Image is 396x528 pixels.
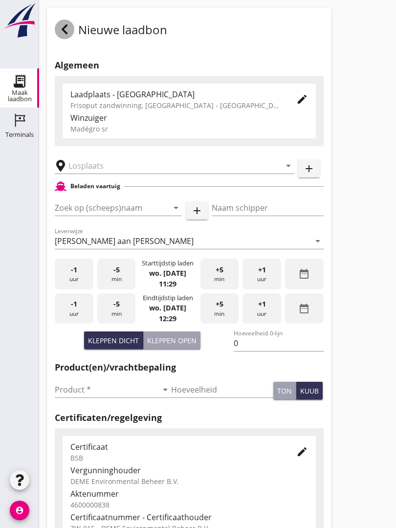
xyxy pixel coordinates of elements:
span: -1 [71,299,77,309]
div: Eindtijdstip laden [143,293,193,303]
i: date_range [298,268,310,280]
div: Certificaat [70,441,281,453]
button: Kleppen open [143,331,200,349]
i: add [191,205,203,217]
i: account_circle [10,501,29,520]
div: Kleppen open [147,335,197,346]
strong: wo. [DATE] [149,268,186,278]
div: Laadplaats - [GEOGRAPHIC_DATA] [70,88,281,100]
span: +1 [258,299,266,309]
div: Terminals [5,132,34,138]
div: DEME Environmental Beheer B.V. [70,476,308,486]
span: -1 [71,264,77,275]
h2: Beladen vaartuig [70,182,120,191]
button: ton [273,382,296,399]
div: uur [242,259,281,289]
h2: Product(en)/vrachtbepaling [55,361,324,374]
i: add [303,163,315,175]
div: Aktenummer [70,488,308,500]
div: Starttijdstip laden [142,259,194,268]
div: uur [55,293,93,324]
div: BSB [70,453,281,463]
div: [PERSON_NAME] aan [PERSON_NAME] [55,237,194,245]
strong: 11:29 [159,279,176,288]
strong: wo. [DATE] [149,303,186,312]
div: 4600000838 [70,500,308,510]
input: Zoek op (scheeps)naam [55,200,154,216]
span: +5 [216,264,223,275]
input: Hoeveelheid [171,382,274,397]
i: arrow_drop_down [170,202,182,214]
span: -5 [113,299,120,309]
i: edit [296,93,308,105]
button: kuub [296,382,323,399]
strong: 12:29 [159,314,176,323]
div: ton [277,386,292,396]
i: arrow_drop_down [312,235,324,247]
input: Losplaats [68,158,267,174]
img: logo-small.a267ee39.svg [2,2,37,39]
input: Product * [55,382,157,397]
div: min [200,293,239,324]
button: Kleppen dicht [84,331,143,349]
div: uur [242,293,281,324]
i: edit [296,446,308,458]
div: Madégro sr [70,124,308,134]
div: min [97,293,136,324]
div: Winzuiger [70,112,308,124]
div: min [200,259,239,289]
h2: Algemeen [55,59,324,72]
div: Certificaatnummer - Certificaathouder [70,511,308,523]
span: +1 [258,264,266,275]
div: uur [55,259,93,289]
div: min [97,259,136,289]
div: kuub [300,386,319,396]
div: Kleppen dicht [88,335,139,346]
div: Frisoput zandwinning, [GEOGRAPHIC_DATA] - [GEOGRAPHIC_DATA]. [70,100,281,110]
span: +5 [216,299,223,309]
span: -5 [113,264,120,275]
input: Hoeveelheid 0-lijn [234,335,323,351]
i: arrow_drop_down [283,160,294,172]
i: arrow_drop_down [159,384,171,396]
div: Nieuwe laadbon [55,20,167,43]
div: Vergunninghouder [70,464,308,476]
h2: Certificaten/regelgeving [55,411,324,424]
input: Naam schipper [212,200,324,216]
i: date_range [298,303,310,314]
